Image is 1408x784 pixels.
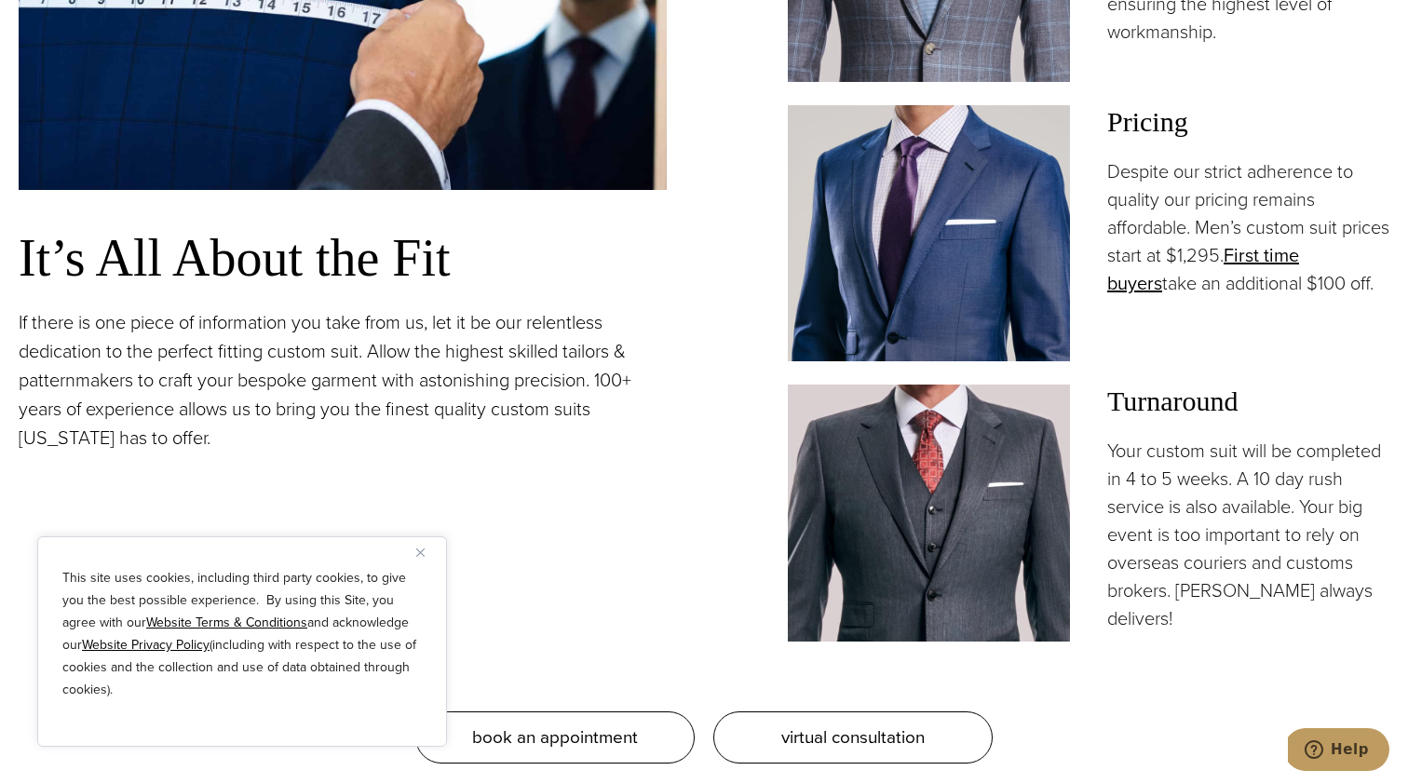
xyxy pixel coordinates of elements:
[472,723,638,750] span: book an appointment
[781,723,925,750] span: virtual consultation
[1107,437,1389,632] p: Your custom suit will be completed in 4 to 5 weeks. A 10 day rush service is also available. Your...
[788,385,1070,641] img: Client in vested charcoal bespoke suit with white shirt and red patterned tie.
[146,613,307,632] a: Website Terms & Conditions
[82,635,210,655] a: Website Privacy Policy
[416,548,425,557] img: Close
[62,567,422,701] p: This site uses cookies, including third party cookies, to give you the best possible experience. ...
[1107,385,1389,418] h3: Turnaround
[713,711,993,764] a: virtual consultation
[19,227,667,290] h3: It’s All About the Fit
[1107,157,1389,297] p: Despite our strict adherence to quality our pricing remains affordable. Men’s custom suit prices ...
[19,308,667,453] p: If there is one piece of information you take from us, let it be our relentless dedication to the...
[1288,728,1389,775] iframe: Opens a widget where you can chat to one of our agents
[1107,241,1299,297] a: First time buyers
[788,105,1070,361] img: Client in blue solid custom made suit with white shirt and navy tie. Fabric by Scabal.
[416,541,439,563] button: Close
[1107,105,1389,139] h3: Pricing
[415,711,695,764] a: book an appointment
